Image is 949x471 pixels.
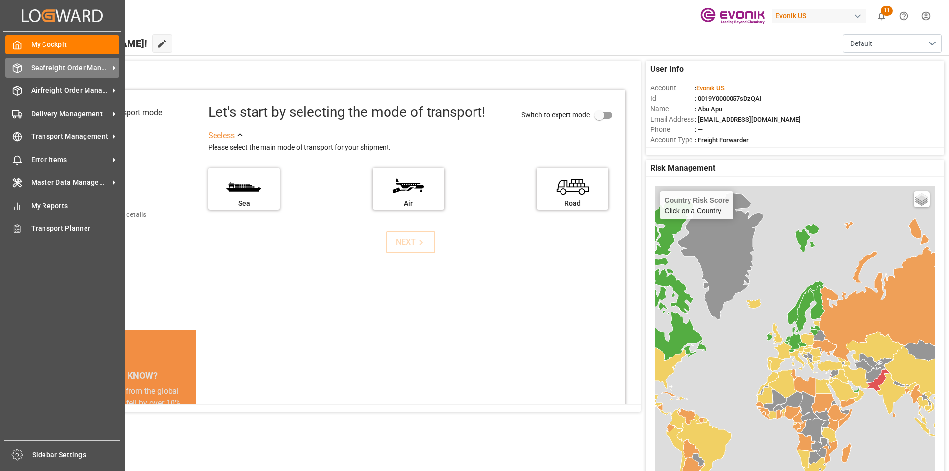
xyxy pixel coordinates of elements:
[695,126,703,133] span: : —
[5,196,119,215] a: My Reports
[914,191,930,207] a: Layers
[31,86,109,96] span: Airfreight Order Management
[208,102,485,123] div: Let's start by selecting the mode of transport!
[542,198,604,209] div: Road
[650,83,695,93] span: Account
[378,198,439,209] div: Air
[31,109,109,119] span: Delivery Management
[31,40,120,50] span: My Cockpit
[650,63,684,75] span: User Info
[65,385,184,433] div: CO2 emissions from the global transport sector fell by over 10% in [DATE] (International Energy A...
[650,93,695,104] span: Id
[772,9,866,23] div: Evonik US
[386,231,435,253] button: NEXT
[650,104,695,114] span: Name
[665,196,729,204] h4: Country Risk Score
[650,162,715,174] span: Risk Management
[5,219,119,238] a: Transport Planner
[772,6,870,25] button: Evonik US
[31,131,109,142] span: Transport Management
[695,85,725,92] span: :
[31,223,120,234] span: Transport Planner
[850,39,872,49] span: Default
[31,201,120,211] span: My Reports
[893,5,915,27] button: Help Center
[208,142,618,154] div: Please select the main mode of transport for your shipment.
[695,116,801,123] span: : [EMAIL_ADDRESS][DOMAIN_NAME]
[870,5,893,27] button: show 11 new notifications
[695,136,749,144] span: : Freight Forwarder
[881,6,893,16] span: 11
[5,35,119,54] a: My Cockpit
[41,34,147,53] span: Hello [PERSON_NAME]!
[31,63,109,73] span: Seafreight Order Management
[32,450,121,460] span: Sidebar Settings
[650,135,695,145] span: Account Type
[665,196,729,214] div: Click on a Country
[695,95,762,102] span: : 0019Y0000057sDzQAI
[213,198,275,209] div: Sea
[650,125,695,135] span: Phone
[695,105,722,113] span: : Abu Apu
[843,34,942,53] button: open menu
[31,177,109,188] span: Master Data Management
[696,85,725,92] span: Evonik US
[31,155,109,165] span: Error Items
[521,110,590,118] span: Switch to expert mode
[182,385,196,445] button: next slide / item
[700,7,765,25] img: Evonik-brand-mark-Deep-Purple-RGB.jpeg_1700498283.jpeg
[53,365,196,385] div: DID YOU KNOW?
[208,130,235,142] div: See less
[396,236,426,248] div: NEXT
[650,114,695,125] span: Email Address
